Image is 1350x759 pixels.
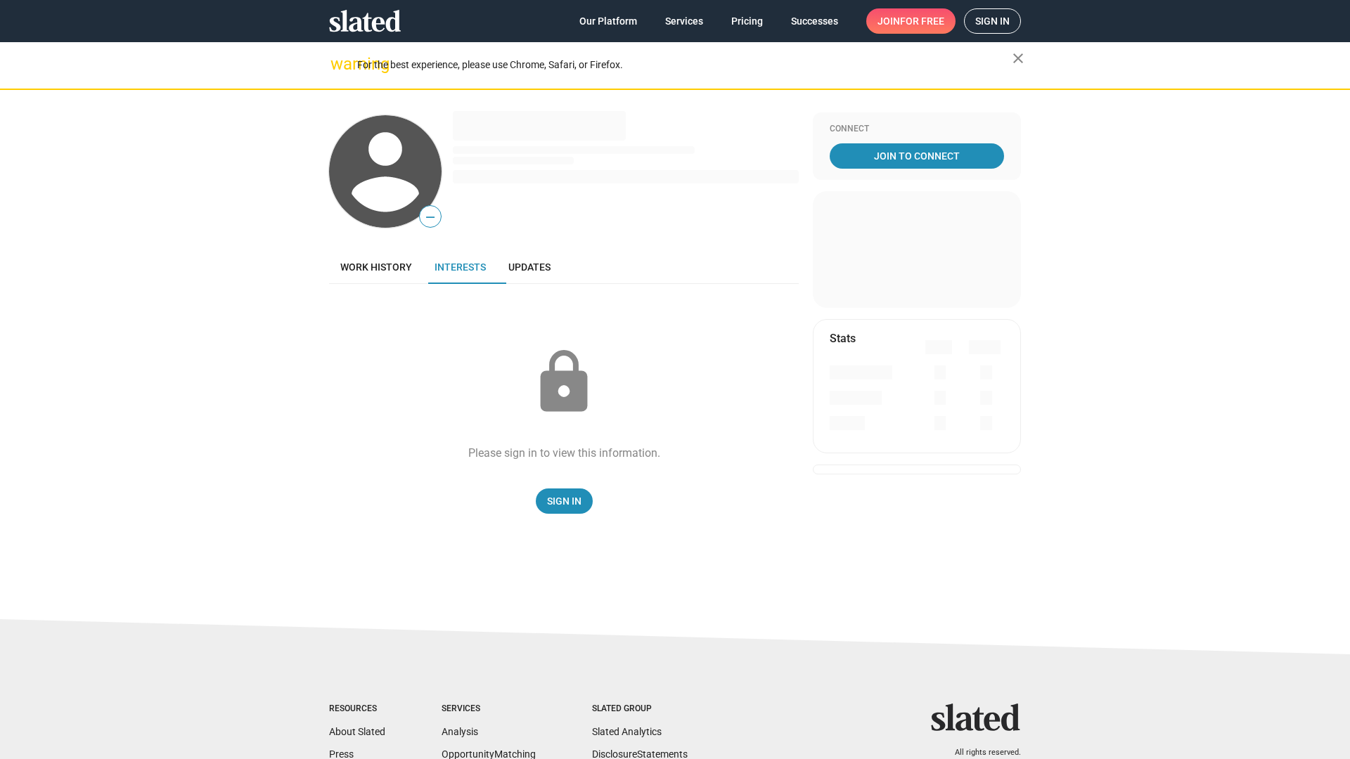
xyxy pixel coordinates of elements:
[420,208,441,226] span: —
[665,8,703,34] span: Services
[357,56,1012,74] div: For the best experience, please use Chrome, Safari, or Firefox.
[830,143,1004,169] a: Join To Connect
[877,8,944,34] span: Join
[442,726,478,737] a: Analysis
[579,8,637,34] span: Our Platform
[592,703,688,715] div: Slated Group
[964,8,1021,34] a: Sign in
[900,8,944,34] span: for free
[830,331,856,346] mat-card-title: Stats
[423,250,497,284] a: Interests
[731,8,763,34] span: Pricing
[508,261,551,273] span: Updates
[340,261,412,273] span: Work history
[975,9,1010,33] span: Sign in
[330,56,347,72] mat-icon: warning
[654,8,714,34] a: Services
[497,250,562,284] a: Updates
[832,143,1001,169] span: Join To Connect
[329,250,423,284] a: Work history
[720,8,774,34] a: Pricing
[568,8,648,34] a: Our Platform
[592,726,662,737] a: Slated Analytics
[780,8,849,34] a: Successes
[1010,50,1027,67] mat-icon: close
[468,446,660,460] div: Please sign in to view this information.
[435,261,486,273] span: Interests
[866,8,956,34] a: Joinfor free
[329,726,385,737] a: About Slated
[329,703,385,715] div: Resources
[830,124,1004,135] div: Connect
[536,488,593,514] a: Sign In
[791,8,838,34] span: Successes
[547,488,581,514] span: Sign In
[442,703,536,715] div: Services
[529,347,599,417] mat-icon: lock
